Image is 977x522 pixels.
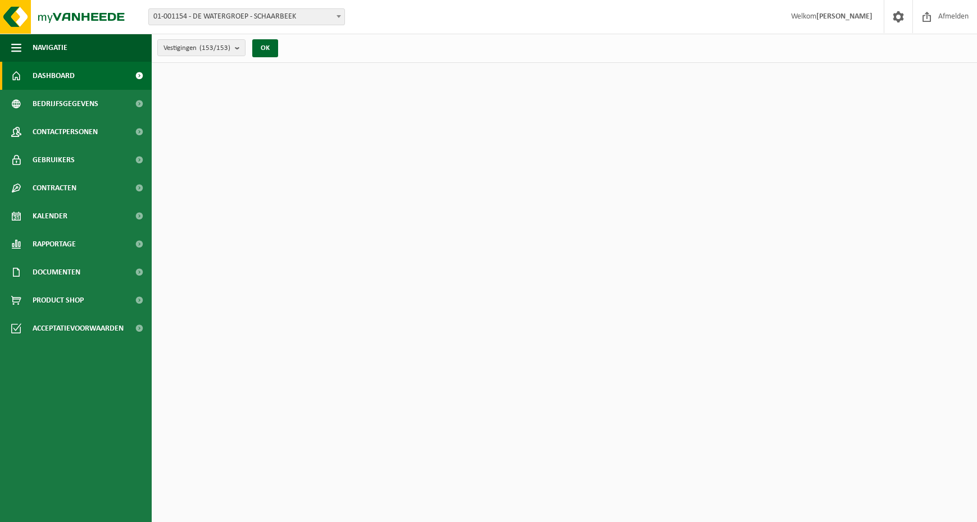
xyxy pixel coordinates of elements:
[33,62,75,90] span: Dashboard
[33,202,67,230] span: Kalender
[199,44,230,52] count: (153/153)
[33,90,98,118] span: Bedrijfsgegevens
[33,314,124,342] span: Acceptatievoorwaarden
[157,39,246,56] button: Vestigingen(153/153)
[33,258,80,286] span: Documenten
[148,8,345,25] span: 01-001154 - DE WATERGROEP - SCHAARBEEK
[149,9,344,25] span: 01-001154 - DE WATERGROEP - SCHAARBEEK
[163,40,230,57] span: Vestigingen
[33,146,75,174] span: Gebruikers
[816,12,873,21] strong: [PERSON_NAME]
[33,286,84,314] span: Product Shop
[33,118,98,146] span: Contactpersonen
[33,174,76,202] span: Contracten
[33,34,67,62] span: Navigatie
[252,39,278,57] button: OK
[33,230,76,258] span: Rapportage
